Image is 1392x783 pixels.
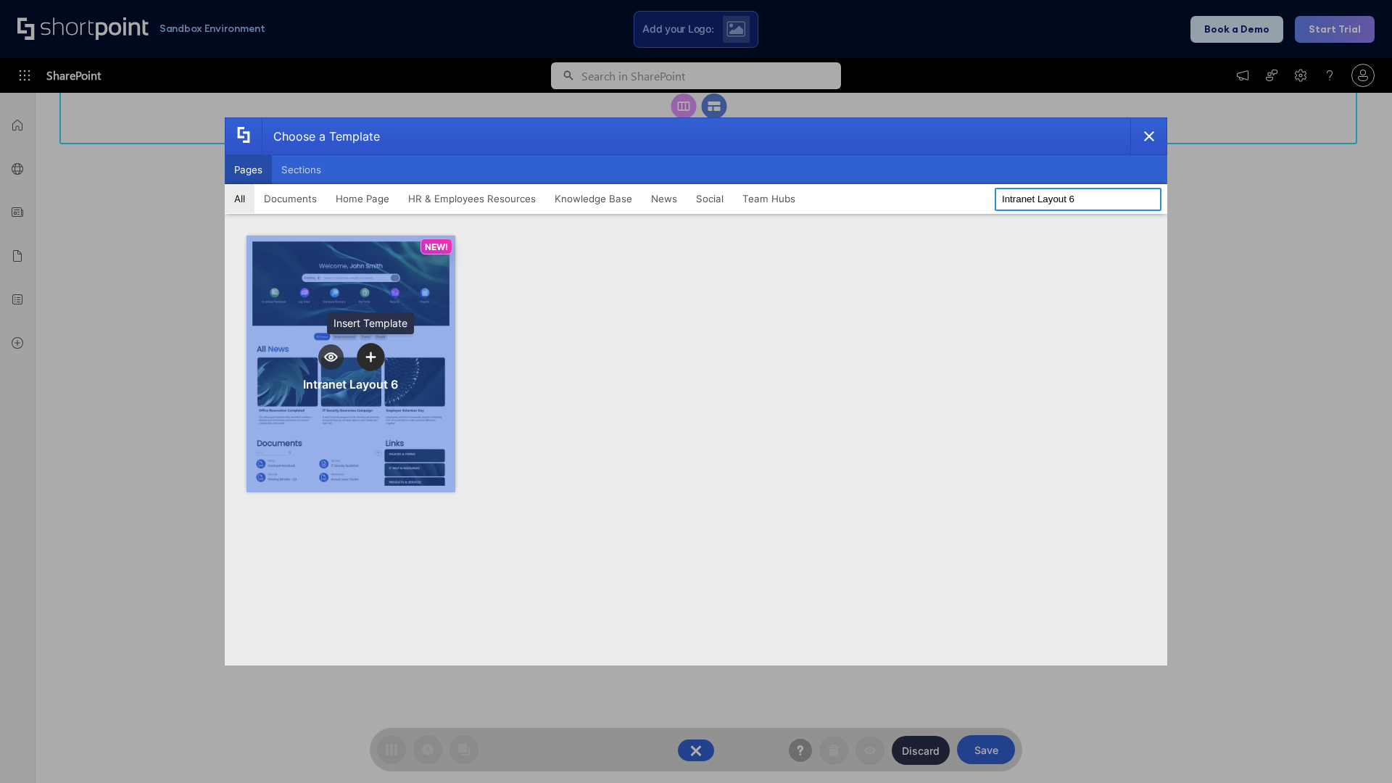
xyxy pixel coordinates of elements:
iframe: Chat Widget [1319,713,1392,783]
button: Knowledge Base [545,184,642,213]
input: Search [995,188,1161,211]
div: Choose a Template [262,118,380,154]
p: NEW! [425,241,448,252]
button: Pages [225,155,272,184]
button: News [642,184,687,213]
div: Intranet Layout 6 [303,377,398,391]
button: All [225,184,254,213]
button: Documents [254,184,326,213]
button: Home Page [326,184,399,213]
button: Sections [272,155,331,184]
button: Team Hubs [733,184,805,213]
button: Social [687,184,733,213]
div: template selector [225,117,1167,666]
button: HR & Employees Resources [399,184,545,213]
